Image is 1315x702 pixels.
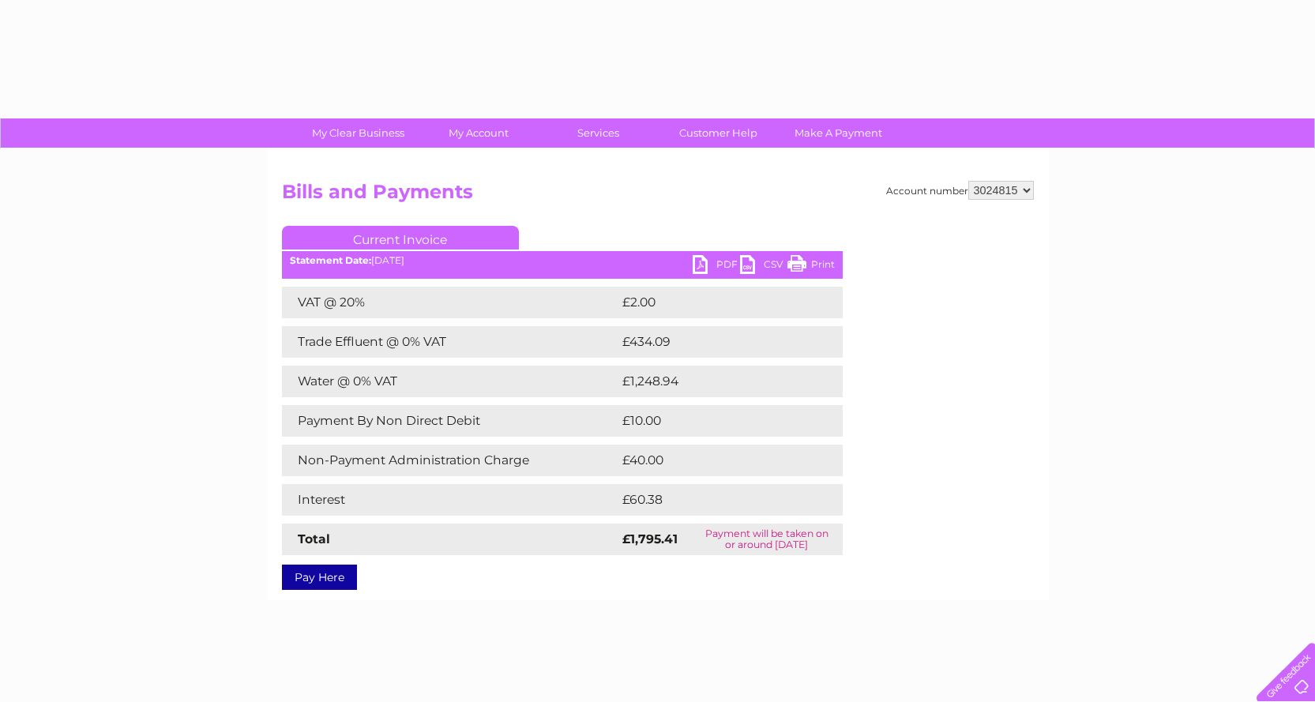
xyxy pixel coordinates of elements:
[691,524,843,555] td: Payment will be taken on or around [DATE]
[298,531,330,546] strong: Total
[282,565,357,590] a: Pay Here
[787,255,835,278] a: Print
[622,531,678,546] strong: £1,795.41
[618,287,806,318] td: £2.00
[282,255,843,266] div: [DATE]
[740,255,787,278] a: CSV
[413,118,543,148] a: My Account
[773,118,904,148] a: Make A Payment
[618,405,810,437] td: £10.00
[618,445,812,476] td: £40.00
[653,118,783,148] a: Customer Help
[282,484,618,516] td: Interest
[618,366,818,397] td: £1,248.94
[282,366,618,397] td: Water @ 0% VAT
[618,326,815,358] td: £434.09
[290,254,371,266] b: Statement Date:
[282,326,618,358] td: Trade Effluent @ 0% VAT
[533,118,663,148] a: Services
[293,118,423,148] a: My Clear Business
[886,181,1034,200] div: Account number
[693,255,740,278] a: PDF
[282,287,618,318] td: VAT @ 20%
[282,445,618,476] td: Non-Payment Administration Charge
[282,226,519,250] a: Current Invoice
[282,405,618,437] td: Payment By Non Direct Debit
[618,484,811,516] td: £60.38
[282,181,1034,211] h2: Bills and Payments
